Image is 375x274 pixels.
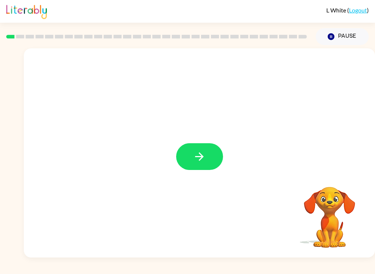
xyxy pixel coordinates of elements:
[326,7,347,14] span: L White
[316,28,369,45] button: Pause
[6,3,47,19] img: Literably
[326,7,369,14] div: ( )
[293,175,366,249] video: Your browser must support playing .mp4 files to use Literably. Please try using another browser.
[349,7,367,14] a: Logout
